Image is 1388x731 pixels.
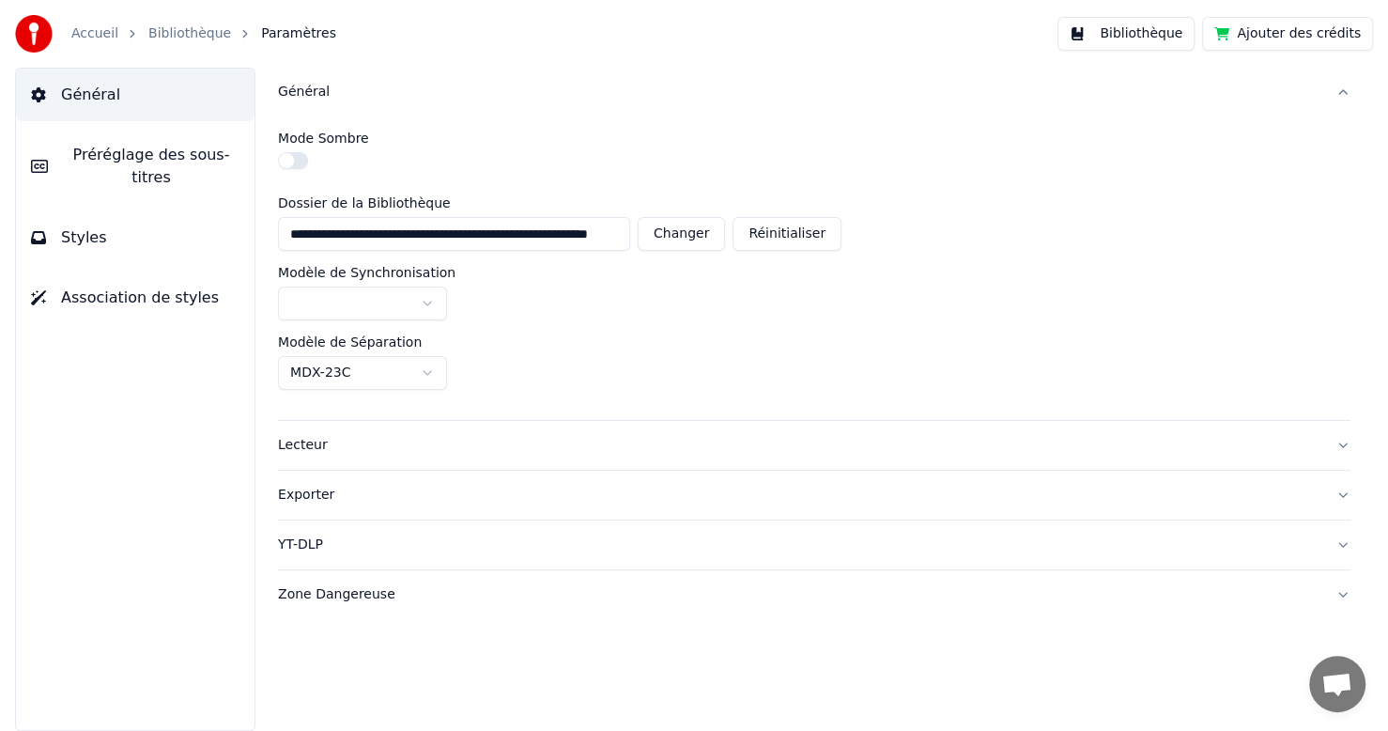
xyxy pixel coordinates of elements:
[71,24,336,43] nav: breadcrumb
[16,129,254,204] button: Préréglage des sous-titres
[15,15,53,53] img: youka
[278,335,422,349] label: Modèle de Séparation
[148,24,231,43] a: Bibliothèque
[278,117,1350,420] div: Général
[278,266,455,279] label: Modèle de Synchronisation
[71,24,118,43] a: Accueil
[61,84,120,106] span: Général
[278,436,1320,455] div: Lecteur
[63,144,239,189] span: Préréglage des sous-titres
[278,486,1320,505] div: Exporter
[278,196,841,210] label: Dossier de la Bibliothèque
[278,536,1320,554] div: YT-DLP
[278,132,369,145] label: Mode Sombre
[278,471,1350,520] button: Exporter
[733,217,841,251] button: Réinitialiser
[261,24,336,43] span: Paramètres
[278,83,1320,101] div: Général
[278,68,1350,117] button: Général
[16,69,254,121] button: Général
[1309,656,1365,712] div: Ouvrir le chat
[61,287,219,309] span: Association de styles
[278,521,1350,569] button: YT-DLP
[638,217,725,251] button: Changer
[278,421,1350,470] button: Lecteur
[16,211,254,264] button: Styles
[278,585,1320,604] div: Zone Dangereuse
[1202,17,1373,51] button: Ajouter des crédits
[16,272,254,324] button: Association de styles
[278,570,1350,619] button: Zone Dangereuse
[61,226,107,249] span: Styles
[1057,17,1195,51] button: Bibliothèque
